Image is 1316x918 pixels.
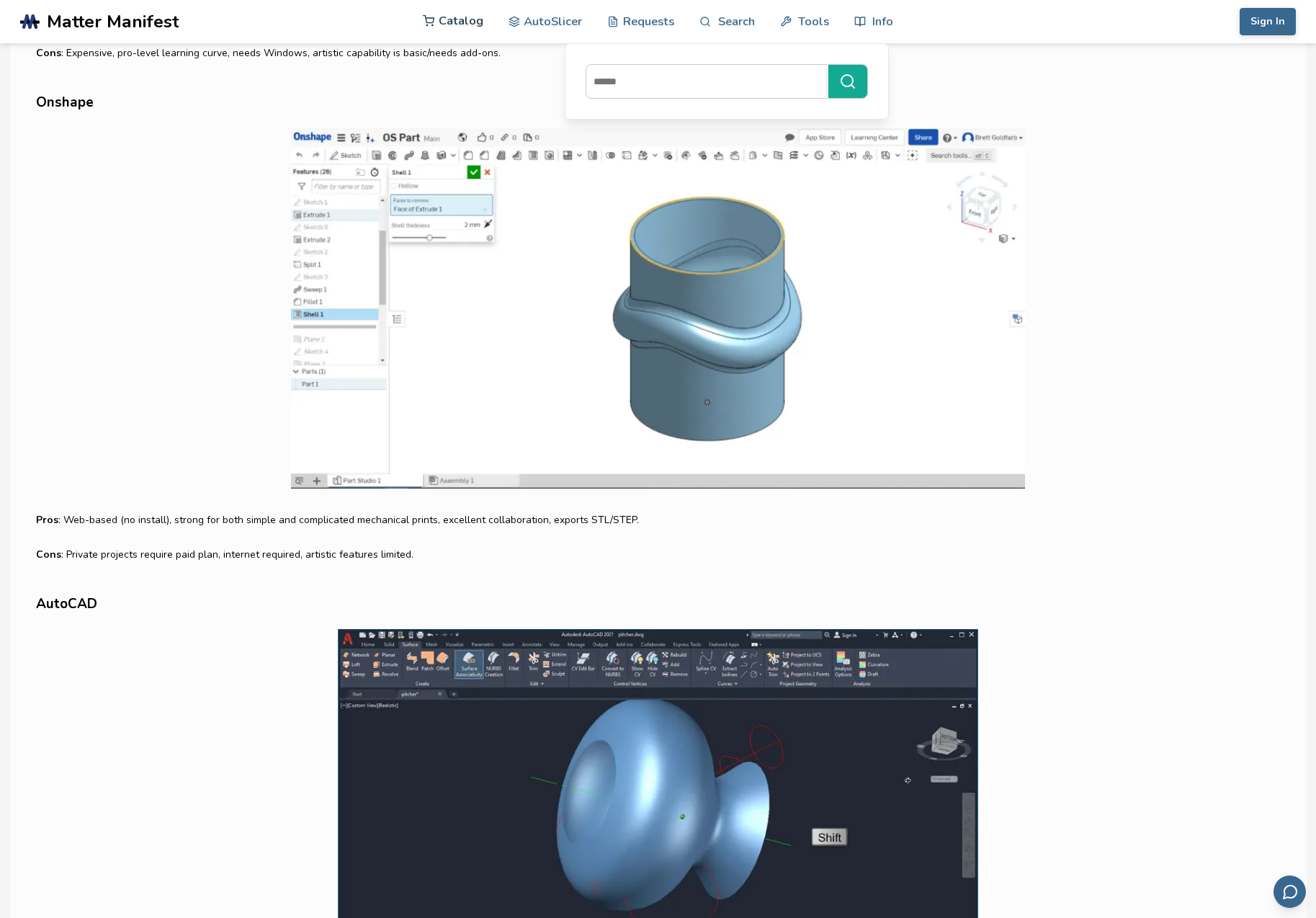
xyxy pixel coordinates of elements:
[36,545,1280,565] p: : Private projects require paid plan, internet required, artistic features limited.
[1240,8,1296,35] button: Sign In
[36,513,58,527] strong: Pros
[36,46,61,60] strong: Cons
[36,548,61,561] strong: Cons
[47,12,179,32] span: Matter Manifest
[36,92,1280,114] h3: Onshape
[36,593,1280,615] h3: AutoCAD
[1274,875,1306,908] button: Send feedback via email
[36,43,1280,63] p: : Expensive, pro-level learning curve, needs Windows, artistic capability is basic/needs add-ons.
[36,510,1280,530] p: : Web-based (no install), strong for both simple and complicated mechanical prints, excellent col...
